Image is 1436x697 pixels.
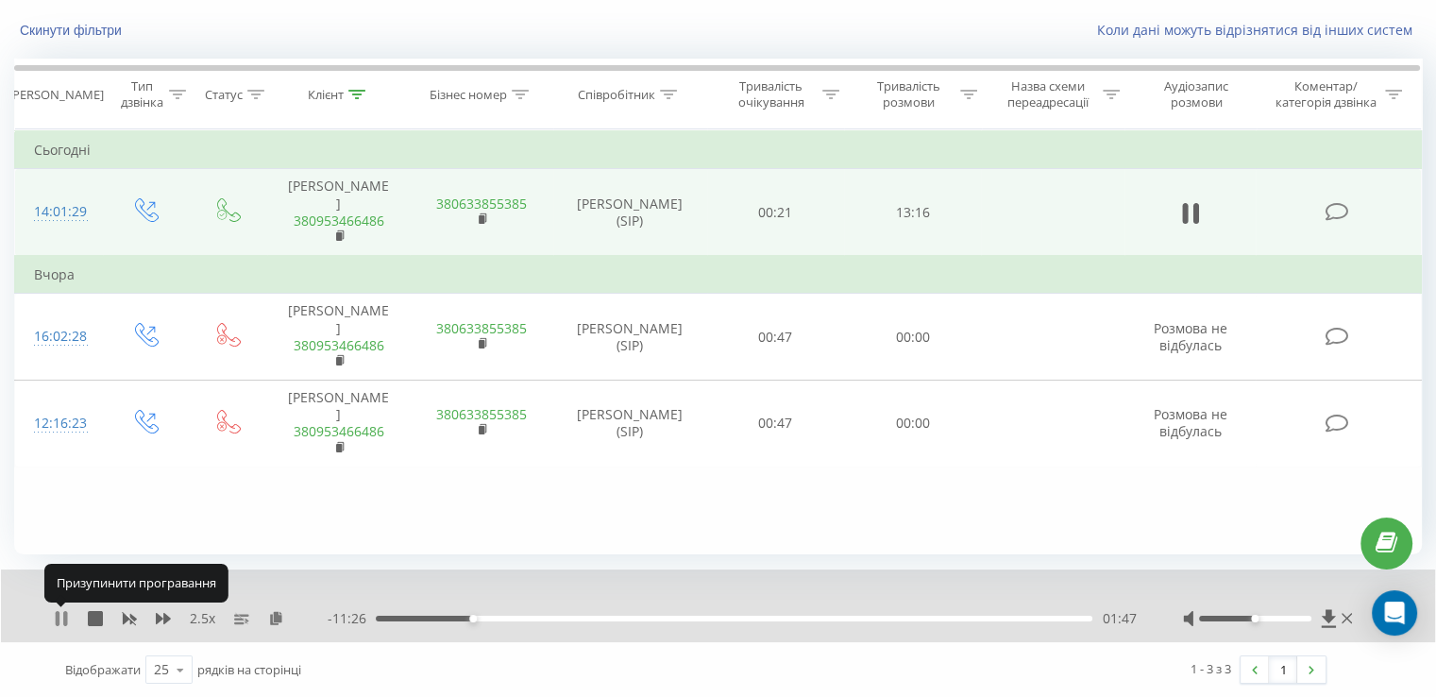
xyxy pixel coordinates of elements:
[190,609,215,628] span: 2.5 x
[267,169,410,256] td: [PERSON_NAME]
[707,381,844,467] td: 00:47
[844,169,981,256] td: 13:16
[436,319,527,337] a: 380633855385
[44,564,228,602] div: Призупинити програвання
[197,661,301,678] span: рядків на сторінці
[1141,78,1252,110] div: Аудіозапис розмови
[1154,319,1227,354] span: Розмова не відбулась
[308,87,344,103] div: Клієнт
[119,78,163,110] div: Тип дзвінка
[1269,656,1297,683] a: 1
[8,87,104,103] div: [PERSON_NAME]
[1102,609,1136,628] span: 01:47
[267,294,410,381] td: [PERSON_NAME]
[267,381,410,467] td: [PERSON_NAME]
[294,336,384,354] a: 380953466486
[34,194,84,230] div: 14:01:29
[724,78,819,110] div: Тривалість очікування
[844,381,981,467] td: 00:00
[553,169,707,256] td: [PERSON_NAME] (SIP)
[328,609,376,628] span: - 11:26
[436,405,527,423] a: 380633855385
[430,87,507,103] div: Бізнес номер
[154,660,169,679] div: 25
[999,78,1098,110] div: Назва схеми переадресації
[469,615,477,622] div: Accessibility label
[205,87,243,103] div: Статус
[34,318,84,355] div: 16:02:28
[861,78,955,110] div: Тривалість розмови
[1097,21,1422,39] a: Коли дані можуть відрізнятися вiд інших систем
[65,661,141,678] span: Відображати
[578,87,655,103] div: Співробітник
[34,405,84,442] div: 12:16:23
[1270,78,1380,110] div: Коментар/категорія дзвінка
[294,422,384,440] a: 380953466486
[1251,615,1259,622] div: Accessibility label
[15,256,1422,294] td: Вчора
[844,294,981,381] td: 00:00
[707,294,844,381] td: 00:47
[1372,590,1417,636] div: Open Intercom Messenger
[14,22,131,39] button: Скинути фільтри
[707,169,844,256] td: 00:21
[294,212,384,229] a: 380953466486
[1154,405,1227,440] span: Розмова не відбулась
[553,294,707,381] td: [PERSON_NAME] (SIP)
[553,381,707,467] td: [PERSON_NAME] (SIP)
[1191,659,1231,678] div: 1 - 3 з 3
[436,195,527,212] a: 380633855385
[15,131,1422,169] td: Сьогодні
